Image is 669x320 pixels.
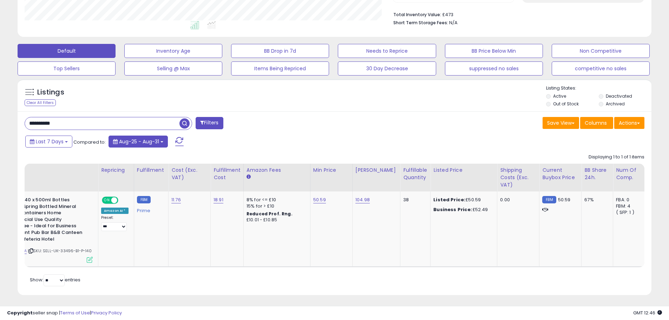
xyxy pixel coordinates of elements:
[247,174,251,180] small: Amazon Fees.
[119,138,159,145] span: Aug-25 - Aug-31
[214,166,241,181] div: Fulfillment Cost
[543,117,579,129] button: Save View
[30,276,80,283] span: Show: entries
[247,203,305,209] div: 15% for > £10
[7,309,33,316] strong: Copyright
[91,309,122,316] a: Privacy Policy
[101,208,129,214] div: Amazon AI *
[37,87,64,97] h5: Listings
[449,19,458,26] span: N/A
[614,117,644,129] button: Actions
[500,166,536,189] div: Shipping Costs (Exc. VAT)
[433,196,465,203] b: Listed Price:
[433,207,492,213] div: £52.49
[103,197,111,203] span: ON
[338,44,436,58] button: Needs to Reprice
[580,117,613,129] button: Columns
[552,61,650,76] button: competitive no sales
[73,139,106,145] span: Compared to:
[247,217,305,223] div: £10.01 - £10.85
[553,93,566,99] label: Active
[101,215,129,231] div: Preset:
[445,44,543,58] button: BB Price Below Min
[171,196,181,203] a: 11.76
[60,309,90,316] a: Terms of Use
[606,93,632,99] label: Deactivated
[171,166,208,181] div: Cost (Exc. VAT)
[7,310,122,316] div: seller snap | |
[558,196,571,203] span: 50.59
[313,166,349,174] div: Min Price
[231,61,329,76] button: Items Being Repriced
[616,197,639,203] div: FBA: 0
[500,197,534,203] div: 0.00
[355,166,397,174] div: [PERSON_NAME]
[3,197,88,244] b: Bargain 140 x 500ml Bottles Natural Spring Bottled Mineral Water Containers Home Commercial Use Q...
[616,166,642,181] div: Num of Comp.
[247,211,293,217] b: Reduced Prof. Rng.
[109,136,168,148] button: Aug-25 - Aug-31
[553,101,579,107] label: Out of Stock
[355,196,370,203] a: 104.98
[433,197,492,203] div: £50.59
[585,119,607,126] span: Columns
[584,166,610,181] div: BB Share 24h.
[393,12,441,18] b: Total Inventory Value:
[25,99,56,106] div: Clear All Filters
[584,197,608,203] div: 67%
[393,20,448,26] b: Short Term Storage Fees:
[616,203,639,209] div: FBM: 4
[231,44,329,58] button: BB Drop in 7d
[124,61,222,76] button: Selling @ Max
[445,61,543,76] button: suppressed no sales
[552,44,650,58] button: Non Competitive
[18,44,116,58] button: Default
[542,166,578,181] div: Current Buybox Price
[124,44,222,58] button: Inventory Age
[36,138,64,145] span: Last 7 Days
[214,196,223,203] a: 18.91
[313,196,326,203] a: 50.59
[101,166,131,174] div: Repricing
[338,61,436,76] button: 30 Day Decrease
[137,196,151,203] small: FBM
[606,101,625,107] label: Archived
[137,205,163,214] div: Prime
[546,85,651,92] p: Listing States:
[137,166,165,174] div: Fulfillment
[117,197,129,203] span: OFF
[403,197,425,203] div: 38
[25,136,72,148] button: Last 7 Days
[589,154,644,161] div: Displaying 1 to 1 of 1 items
[247,197,305,203] div: 8% for <= £10
[433,206,472,213] b: Business Price:
[28,248,92,254] span: | SKU: SELL-UK-33496-B1-P-140
[633,309,662,316] span: 2025-09-8 12:46 GMT
[403,166,427,181] div: Fulfillable Quantity
[18,61,116,76] button: Top Sellers
[616,209,639,216] div: ( SFP: 1 )
[196,117,223,129] button: Filters
[542,196,556,203] small: FBM
[247,166,307,174] div: Amazon Fees
[393,10,639,18] li: £473
[433,166,494,174] div: Listed Price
